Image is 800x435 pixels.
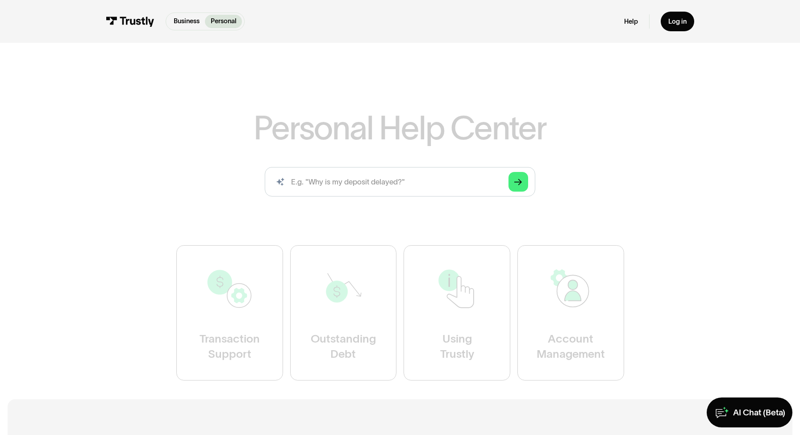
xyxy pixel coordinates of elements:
[624,17,638,26] a: Help
[265,167,536,197] input: search
[536,331,604,361] div: Account Management
[440,331,474,361] div: Using Trustly
[211,17,237,26] p: Personal
[404,245,510,381] a: UsingTrustly
[707,397,792,427] a: AI Chat (Beta)
[517,245,624,381] a: AccountManagement
[265,167,536,197] form: Search
[254,112,546,144] h1: Personal Help Center
[176,245,283,381] a: TransactionSupport
[290,245,396,381] a: OutstandingDebt
[205,15,242,28] a: Personal
[661,12,694,31] a: Log in
[168,15,205,28] a: Business
[733,407,785,418] div: AI Chat (Beta)
[311,331,376,361] div: Outstanding Debt
[200,331,260,361] div: Transaction Support
[106,17,154,27] img: Trustly Logo
[668,17,687,26] div: Log in
[174,17,200,26] p: Business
